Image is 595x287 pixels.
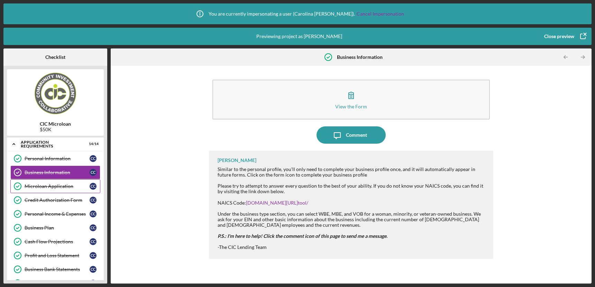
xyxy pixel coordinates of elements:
div: Business Bank Statements [25,267,90,272]
div: Personal Information [25,156,90,161]
div: C C [90,252,97,259]
a: [DOMAIN_NAME][URL]tool/ [246,200,308,206]
div: Comment [346,126,367,144]
div: Similar to the personal profile, you'll only need to complete your business profile once, and it ... [218,167,486,206]
img: Product logo [7,73,104,114]
b: Business Information [337,54,383,60]
b: Checklist [45,54,65,60]
div: Close preview [544,29,574,43]
div: C C [90,266,97,273]
div: Personal Income & Expenses [25,211,90,217]
div: -The CIC Lending Team [218,244,486,250]
div: Previewing project as [PERSON_NAME] [256,28,342,45]
div: View the Form [335,104,367,109]
a: Cancel Impersonation [357,11,404,17]
div: $50K [40,127,71,132]
div: [PERSON_NAME] [218,158,256,163]
div: Microloan Application [25,183,90,189]
div: C C [90,169,97,176]
em: P.S.: I'm here to help! Click the comment icon of this page to send me a message. [218,233,387,239]
div: APPLICATION REQUIREMENTS [21,140,81,148]
b: CIC Microloan [40,121,71,127]
div: Under the business type section, you can select WBE, MBE, and VOB for a woman, minority, or veter... [218,211,486,228]
button: Comment [317,126,386,144]
div: Cash Flow Projections [25,239,90,244]
div: Business Plan [25,225,90,231]
div: You are currently impersonating a user ( Carolina [PERSON_NAME] ). [191,5,404,23]
div: Business Information [25,170,90,175]
div: C C [90,280,97,287]
div: C C [90,183,97,190]
button: Close preview [537,29,592,43]
div: 14 / 14 [86,142,99,146]
div: C C [90,155,97,162]
div: C C [90,224,97,231]
div: Credit Authorization Form [25,197,90,203]
div: Profit and Loss Statement [25,253,90,258]
div: C C [90,197,97,204]
div: C C [90,210,97,217]
button: View the Form [212,80,490,119]
div: C C [90,238,97,245]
